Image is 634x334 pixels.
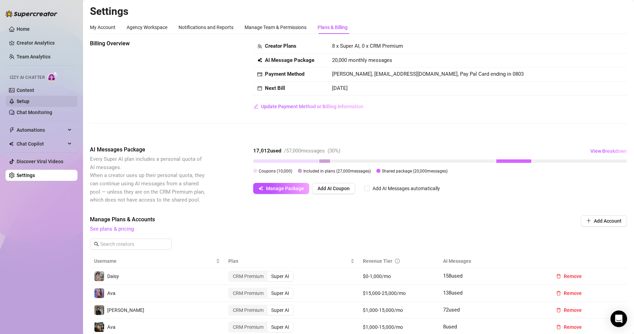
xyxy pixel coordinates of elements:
strong: Payment Method [265,71,304,77]
span: Automations [17,124,66,136]
a: Settings [17,173,35,178]
th: Plan [224,254,358,268]
a: Setup [17,99,29,104]
span: delete [556,291,561,296]
span: Izzy AI Chatter [10,74,45,81]
button: Remove [551,322,587,333]
img: AI Chatter [47,72,58,82]
button: Manage Package [253,183,309,194]
div: segmented control [228,322,294,333]
span: Ava [107,290,116,296]
span: 20,000 monthly messages [332,56,392,65]
span: Chat Copilot [17,138,66,149]
span: info-circle [395,259,400,263]
div: Agency Workspace [127,24,167,31]
a: See plans & pricing [90,226,134,232]
span: Every Super AI plan includes a personal quota of AI messages. When a creator uses up their person... [90,156,205,203]
div: Super AI [267,271,293,281]
a: Chat Monitoring [17,110,52,115]
button: Remove [551,305,587,316]
button: Remove [551,271,587,282]
span: [DATE] [332,85,348,91]
button: Update Payment Method or Billing Information [253,101,364,112]
td: $1,000-15,000/mo [359,302,439,319]
span: Remove [564,290,582,296]
button: Remove [551,288,587,299]
span: Revenue Tier [363,258,392,264]
img: Ava [94,322,104,332]
span: ( 30 %) [328,148,340,154]
div: CRM Premium [229,288,267,298]
div: CRM Premium [229,305,267,315]
strong: 17,012 used [253,148,281,154]
span: Username [94,257,214,265]
a: Team Analytics [17,54,50,59]
span: View Breakdown [590,148,627,154]
div: My Account [90,24,116,31]
span: 72 used [443,307,460,313]
span: Remove [564,273,582,279]
span: Billing Overview [90,39,206,48]
td: $0-1,000/mo [359,268,439,285]
img: Anna [94,305,104,315]
span: Remove [564,324,582,330]
a: Content [17,87,34,93]
div: Plans & Billing [318,24,348,31]
div: Notifications and Reports [178,24,233,31]
div: Manage Team & Permissions [245,24,306,31]
div: CRM Premium [229,271,267,281]
span: Plan [228,257,349,265]
th: Username [90,254,224,268]
button: Add AI Coupon [312,183,355,194]
span: delete [556,274,561,279]
button: View Breakdown [590,146,627,157]
div: CRM Premium [229,322,267,332]
span: team [257,44,262,49]
span: calendar [257,86,262,91]
a: Home [17,26,30,32]
span: search [94,242,99,247]
span: / 57,000 messages [284,148,325,154]
span: Daisy [107,273,119,279]
th: AI Messages [439,254,546,268]
div: Super AI [267,288,293,298]
div: Super AI [267,322,293,332]
span: credit-card [257,72,262,77]
img: Daisy [94,271,104,281]
strong: Next Bill [265,85,285,91]
input: Search creators [100,240,162,248]
strong: Creator Plans [265,43,296,49]
button: Add Account [581,215,627,226]
div: Open Intercom Messenger [610,310,627,327]
span: [PERSON_NAME], [EMAIL_ADDRESS][DOMAIN_NAME], Pay Pal Card ending in 0803 [332,71,524,77]
div: Super AI [267,305,293,315]
span: delete [556,308,561,313]
span: [PERSON_NAME] [107,307,144,313]
div: segmented control [228,271,294,282]
span: AI Messages Package [90,146,206,154]
div: Add AI Messages automatically [373,185,440,192]
strong: AI Message Package [265,57,314,63]
img: Chat Copilot [9,141,13,146]
span: edit [254,104,258,109]
span: 138 used [443,290,462,296]
div: segmented control [228,305,294,316]
img: logo-BBDzfeDw.svg [6,10,57,17]
span: Manage Plans & Accounts [90,215,534,224]
a: Creator Analytics [17,37,72,48]
img: Ava [94,288,104,298]
span: 158 used [443,273,462,279]
span: Add Account [594,218,622,224]
div: segmented control [228,288,294,299]
span: 8 used [443,324,457,330]
span: plus [586,218,591,223]
span: Included in plans ( 27,000 messages) [303,169,371,174]
span: Remove [564,307,582,313]
span: delete [556,325,561,330]
span: thunderbolt [9,127,15,133]
span: Add AI Coupon [318,186,350,191]
h2: Settings [90,5,627,18]
span: Manage Package [266,186,304,191]
span: Update Payment Method or Billing Information [261,104,364,109]
a: Discover Viral Videos [17,159,63,164]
